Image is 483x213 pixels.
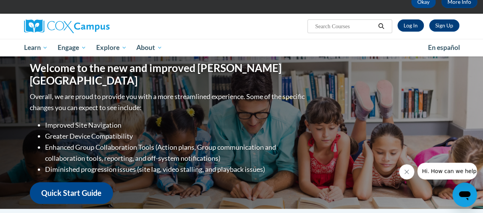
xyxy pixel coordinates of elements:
[452,183,477,207] iframe: Button to launch messaging window
[24,43,48,52] span: Learn
[428,43,460,51] span: En español
[30,62,307,87] h1: Welcome to the new and improved [PERSON_NAME][GEOGRAPHIC_DATA]
[58,43,86,52] span: Engage
[314,22,375,31] input: Search Courses
[96,43,127,52] span: Explore
[19,39,53,56] a: Learn
[24,19,162,33] a: Cox Campus
[91,39,132,56] a: Explore
[429,19,459,32] a: Register
[417,163,477,179] iframe: Message from company
[30,182,113,204] a: Quick Start Guide
[375,22,387,31] button: Search
[53,39,91,56] a: Engage
[5,5,62,11] span: Hi. How can we help?
[45,120,307,131] li: Improved Site Navigation
[45,142,307,164] li: Enhanced Group Collaboration Tools (Action plans, Group communication and collaboration tools, re...
[45,164,307,175] li: Diminished progression issues (site lag, video stalling, and playback issues)
[30,91,307,113] p: Overall, we are proud to provide you with a more streamlined experience. Some of the specific cha...
[136,43,162,52] span: About
[397,19,424,32] a: Log In
[131,39,167,56] a: About
[45,131,307,142] li: Greater Device Compatibility
[399,164,414,179] iframe: Close message
[423,40,465,56] a: En español
[24,19,110,33] img: Cox Campus
[18,39,465,56] div: Main menu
